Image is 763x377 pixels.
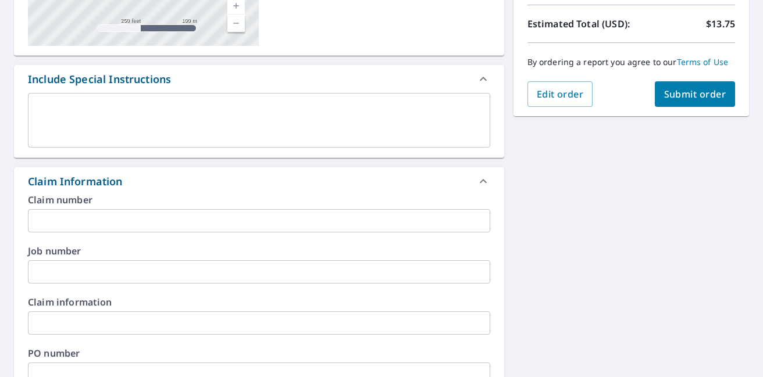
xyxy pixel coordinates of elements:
p: $13.75 [706,17,735,31]
p: Estimated Total (USD): [527,17,632,31]
label: Claim number [28,195,490,204]
div: Claim Information [14,167,504,195]
a: Terms of Use [677,56,729,67]
p: By ordering a report you agree to our [527,57,735,67]
label: Job number [28,246,490,256]
button: Edit order [527,81,593,107]
span: Edit order [537,88,584,100]
a: Current Level 17, Zoom Out [227,15,245,32]
label: PO number [28,349,490,358]
div: Include Special Instructions [28,71,171,87]
div: Claim Information [28,174,123,189]
div: Include Special Instructions [14,65,504,93]
span: Submit order [664,88,726,100]
label: Claim information [28,297,490,307]
button: Submit order [655,81,736,107]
